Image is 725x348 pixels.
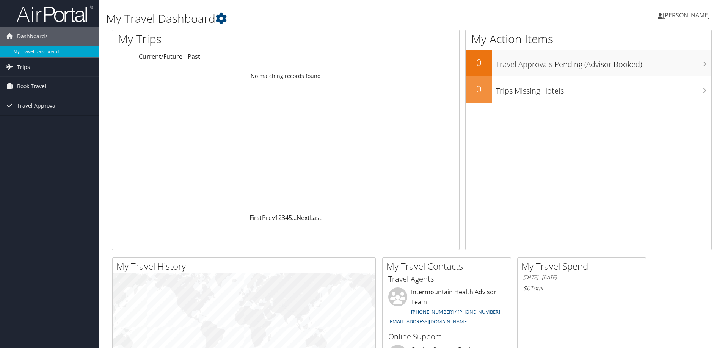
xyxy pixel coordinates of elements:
[523,274,640,281] h6: [DATE] - [DATE]
[496,55,711,70] h3: Travel Approvals Pending (Advisor Booked)
[17,27,48,46] span: Dashboards
[285,214,289,222] a: 4
[523,284,640,292] h6: Total
[523,284,530,292] span: $0
[282,214,285,222] a: 3
[292,214,297,222] span: …
[112,69,459,83] td: No matching records found
[275,214,278,222] a: 1
[17,77,46,96] span: Book Travel
[262,214,275,222] a: Prev
[139,52,182,61] a: Current/Future
[388,331,505,342] h3: Online Support
[521,260,646,273] h2: My Travel Spend
[310,214,322,222] a: Last
[658,4,717,27] a: [PERSON_NAME]
[297,214,310,222] a: Next
[17,58,30,76] span: Trips
[386,260,511,273] h2: My Travel Contacts
[466,56,492,69] h2: 0
[663,11,710,19] span: [PERSON_NAME]
[116,260,375,273] h2: My Travel History
[384,287,509,328] li: Intermountain Health Advisor Team
[411,308,500,315] a: [PHONE_NUMBER] / [PHONE_NUMBER]
[106,11,514,27] h1: My Travel Dashboard
[466,50,711,76] a: 0Travel Approvals Pending (Advisor Booked)
[17,96,57,115] span: Travel Approval
[388,274,505,284] h3: Travel Agents
[289,214,292,222] a: 5
[496,82,711,96] h3: Trips Missing Hotels
[388,318,468,325] a: [EMAIL_ADDRESS][DOMAIN_NAME]
[278,214,282,222] a: 2
[118,31,309,47] h1: My Trips
[466,83,492,95] h2: 0
[17,5,93,23] img: airportal-logo.png
[188,52,200,61] a: Past
[250,214,262,222] a: First
[466,76,711,103] a: 0Trips Missing Hotels
[466,31,711,47] h1: My Action Items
